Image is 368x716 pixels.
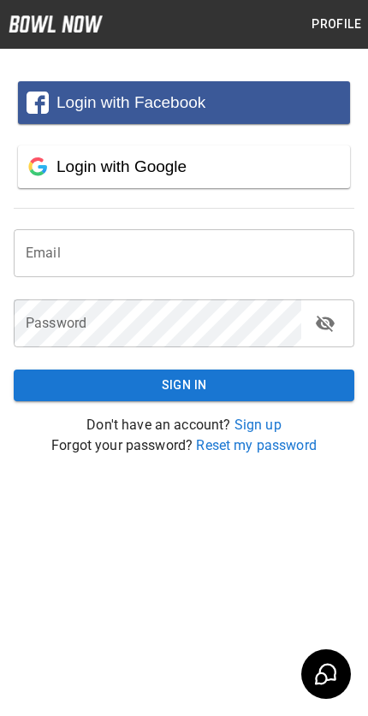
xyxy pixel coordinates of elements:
span: Login with Google [56,157,187,175]
a: Sign up [234,417,282,433]
p: Don't have an account? [14,415,354,435]
button: Profile [305,9,368,40]
button: Sign In [14,370,354,401]
p: Forgot your password? [14,435,354,456]
img: logo [9,15,103,33]
button: Login with Facebook [18,81,350,124]
button: Login with Google [18,145,350,188]
button: toggle password visibility [308,306,342,340]
span: Login with Facebook [56,93,205,111]
a: Reset my password [196,437,317,453]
